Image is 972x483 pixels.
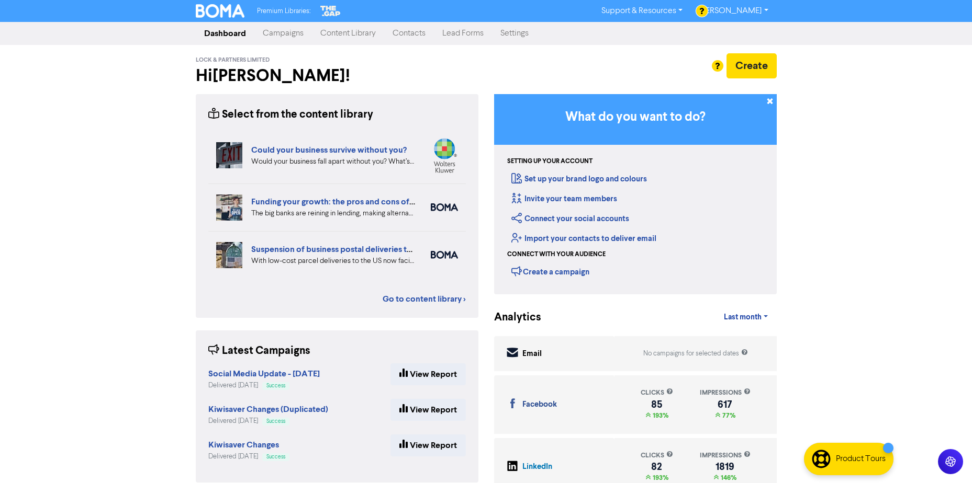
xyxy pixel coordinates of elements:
[266,419,285,424] span: Success
[384,23,434,44] a: Contacts
[208,369,320,379] strong: Social Media Update - [DATE]
[266,383,285,388] span: Success
[492,23,537,44] a: Settings
[208,406,328,414] a: Kiwisaver Changes (Duplicated)
[727,53,777,78] button: Create
[257,8,310,15] span: Premium Libraries:
[720,411,735,420] span: 77%
[208,416,328,426] div: Delivered [DATE]
[511,234,656,244] a: Import your contacts to deliver email
[511,263,589,279] div: Create a campaign
[716,307,776,328] a: Last month
[522,399,557,411] div: Facebook
[700,463,751,471] div: 1819
[208,452,289,462] div: Delivered [DATE]
[431,203,458,211] img: boma
[390,399,466,421] a: View Report
[593,3,691,19] a: Support & Resources
[510,110,761,125] h3: What do you want to do?
[507,157,593,166] div: Setting up your account
[494,94,777,294] div: Getting Started in BOMA
[511,174,647,184] a: Set up your brand logo and colours
[494,309,528,326] div: Analytics
[196,56,270,64] span: Lock & Partners Limited
[383,293,466,305] a: Go to content library >
[251,256,415,267] div: With low-cost parcel deliveries to the US now facing tariffs, many international postal services ...
[434,23,492,44] a: Lead Forms
[522,348,542,360] div: Email
[208,370,320,378] a: Social Media Update - [DATE]
[522,461,552,473] div: LinkedIn
[511,214,629,224] a: Connect your social accounts
[196,23,254,44] a: Dashboard
[251,156,415,167] div: Would your business fall apart without you? What’s your Plan B in case of accident, illness, or j...
[390,363,466,385] a: View Report
[251,244,620,255] a: Suspension of business postal deliveries to the [GEOGRAPHIC_DATA]: what options do you have?
[651,474,668,482] span: 193%
[431,251,458,259] img: boma
[196,4,245,18] img: BOMA Logo
[700,400,751,409] div: 617
[208,381,320,390] div: Delivered [DATE]
[724,313,762,322] span: Last month
[511,194,617,204] a: Invite your team members
[266,454,285,459] span: Success
[641,400,673,409] div: 85
[319,4,342,18] img: The Gap
[719,474,736,482] span: 146%
[691,3,776,19] a: [PERSON_NAME]
[431,138,458,173] img: wolterskluwer
[208,440,279,450] strong: Kiwisaver Changes
[208,107,373,123] div: Select from the content library
[208,343,310,359] div: Latest Campaigns
[251,145,407,155] a: Could your business survive without you?
[251,197,481,207] a: Funding your growth: the pros and cons of alternative lenders
[920,433,972,483] iframe: Chat Widget
[641,388,673,398] div: clicks
[641,463,673,471] div: 82
[208,404,328,415] strong: Kiwisaver Changes (Duplicated)
[641,451,673,461] div: clicks
[254,23,312,44] a: Campaigns
[208,441,279,450] a: Kiwisaver Changes
[196,66,478,86] h2: Hi [PERSON_NAME] !
[390,434,466,456] a: View Report
[700,388,751,398] div: impressions
[643,349,748,359] div: No campaigns for selected dates
[251,208,415,219] div: The big banks are reining in lending, making alternative, non-bank lenders an attractive proposit...
[700,451,751,461] div: impressions
[507,250,606,259] div: Connect with your audience
[651,411,668,420] span: 193%
[312,23,384,44] a: Content Library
